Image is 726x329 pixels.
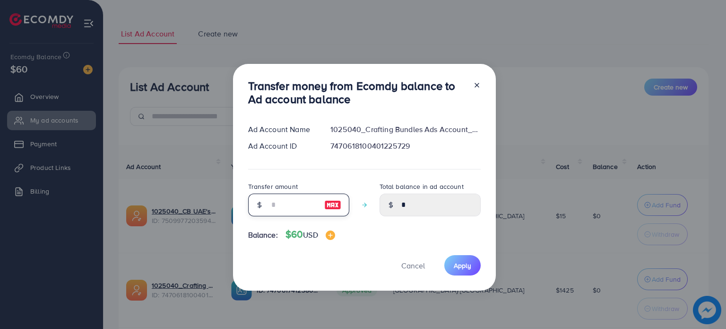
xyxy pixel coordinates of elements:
[454,261,471,270] span: Apply
[248,230,278,240] span: Balance:
[248,182,298,191] label: Transfer amount
[326,231,335,240] img: image
[248,79,466,107] h3: Transfer money from Ecomdy balance to Ad account balance
[241,124,323,135] div: Ad Account Name
[389,255,437,276] button: Cancel
[303,230,318,240] span: USD
[241,141,323,151] div: Ad Account ID
[323,124,488,135] div: 1025040_Crafting Bundles Ads Account_1739388829774
[285,229,335,240] h4: $60
[444,255,481,276] button: Apply
[324,199,341,211] img: image
[323,141,488,151] div: 7470618100401225729
[401,260,425,271] span: Cancel
[380,182,464,191] label: Total balance in ad account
